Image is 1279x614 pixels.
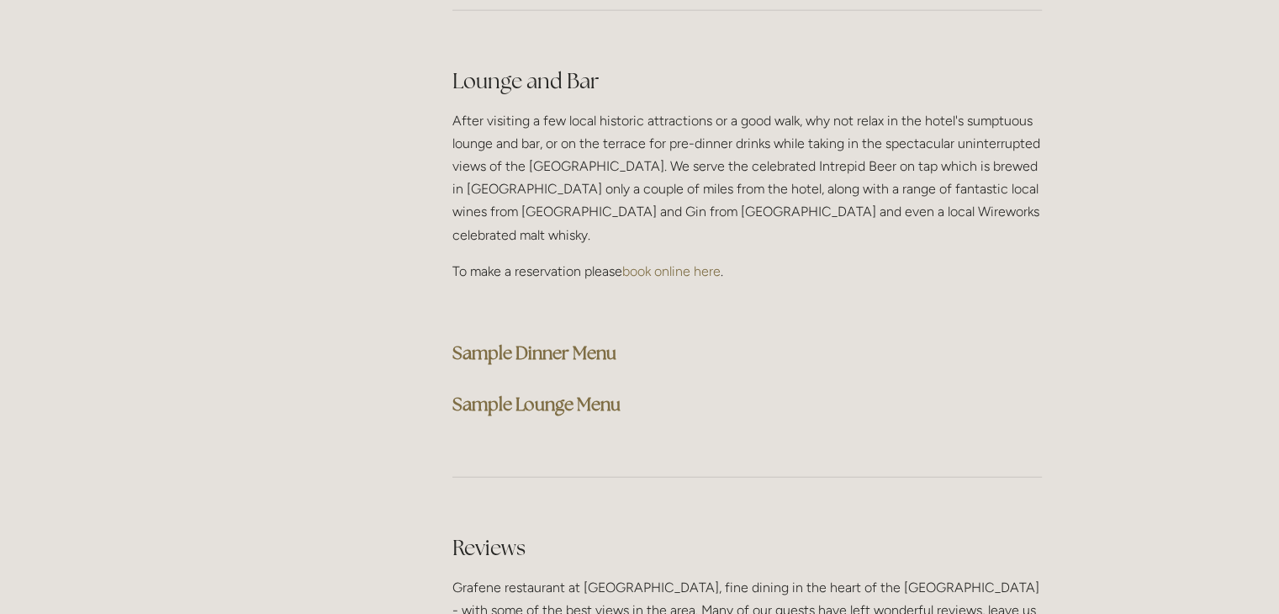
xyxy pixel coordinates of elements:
a: book online here [622,263,721,279]
a: Sample Dinner Menu [452,341,616,364]
p: To make a reservation please . [452,260,1042,283]
a: Sample Lounge Menu [452,393,621,416]
p: After visiting a few local historic attractions or a good walk, why not relax in the hotel's sump... [452,109,1042,246]
h2: Reviews [452,533,1042,563]
h2: Lounge and Bar [452,66,1042,96]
